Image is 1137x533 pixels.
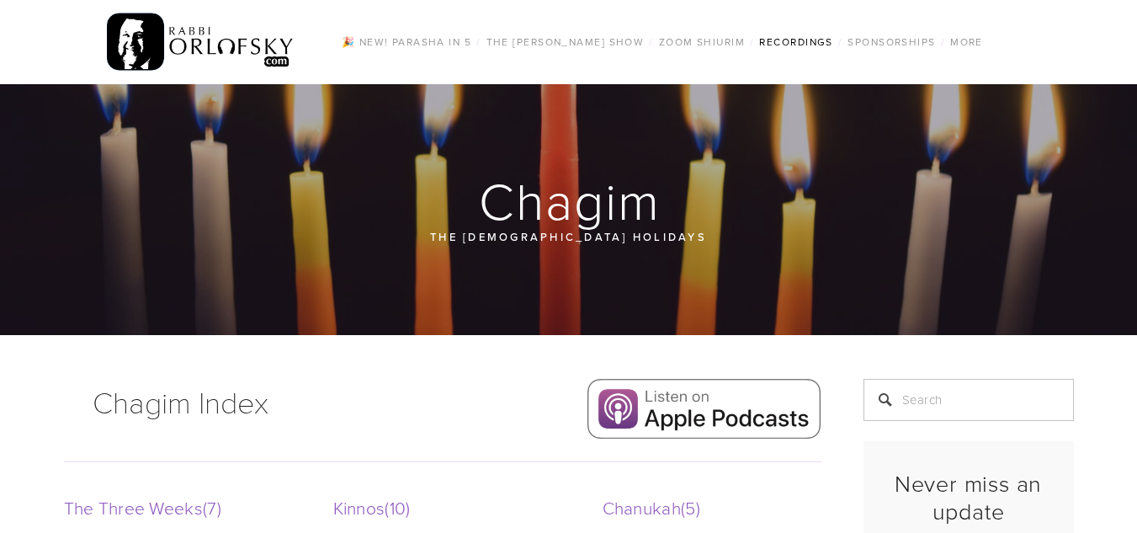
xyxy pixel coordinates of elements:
a: Sponsorships [842,31,940,53]
span: / [649,35,653,49]
span: / [941,35,945,49]
a: More [945,31,988,53]
input: Search [863,379,1074,421]
h1: Chagim [64,173,1076,227]
span: / [750,35,754,49]
a: The [PERSON_NAME] Show [481,31,650,53]
h2: Never miss an update [878,470,1060,525]
a: Kinnos10 [333,495,552,520]
a: The Three Weeks7 [64,495,283,520]
a: Chanukah5 [603,495,821,520]
img: RabbiOrlofsky.com [107,9,295,75]
span: / [476,35,481,49]
span: 10 [385,495,410,520]
p: The [DEMOGRAPHIC_DATA] Holidays [165,227,973,246]
span: 7 [203,495,221,520]
a: Recordings [754,31,837,53]
h1: Chagim Index [64,379,297,424]
a: Zoom Shiurim [654,31,750,53]
span: / [838,35,842,49]
a: 🎉 NEW! Parasha in 5 [337,31,476,53]
img: Apple Podcasts.png [587,379,821,439]
span: 5 [681,495,700,520]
